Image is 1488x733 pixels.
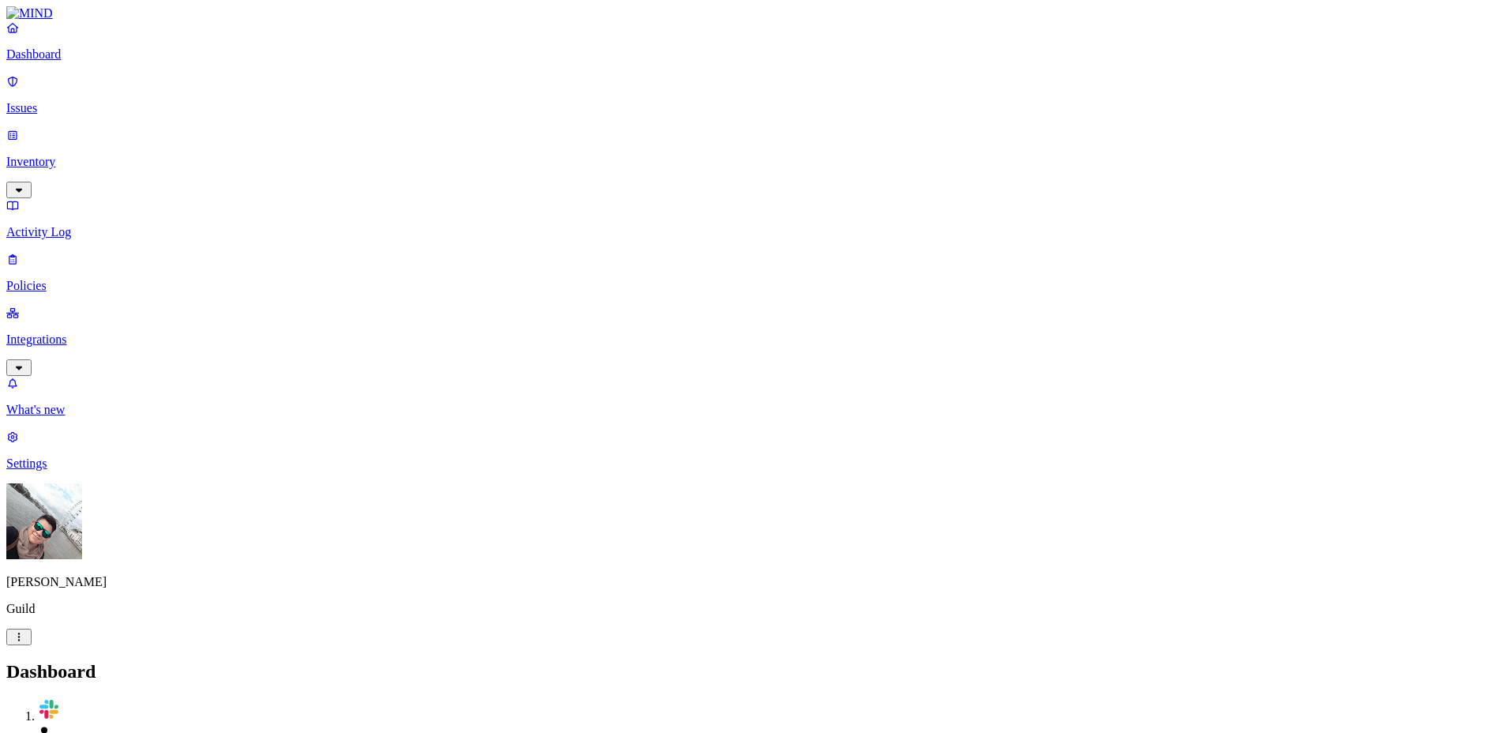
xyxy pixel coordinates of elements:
p: [PERSON_NAME] [6,575,1482,589]
a: MIND [6,6,1482,21]
img: MIND [6,6,53,21]
p: Guild [6,602,1482,616]
img: svg%3e [38,698,60,720]
img: Lula Insfran [6,483,82,559]
h2: Dashboard [6,661,1482,682]
a: Issues [6,74,1482,115]
a: Settings [6,430,1482,471]
p: Activity Log [6,225,1482,239]
p: Inventory [6,155,1482,169]
a: Inventory [6,128,1482,196]
p: What's new [6,403,1482,417]
p: Policies [6,279,1482,293]
p: Issues [6,101,1482,115]
p: Dashboard [6,47,1482,62]
a: Integrations [6,306,1482,374]
a: Dashboard [6,21,1482,62]
p: Settings [6,457,1482,471]
p: Integrations [6,333,1482,347]
a: Policies [6,252,1482,293]
a: Activity Log [6,198,1482,239]
a: What's new [6,376,1482,417]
